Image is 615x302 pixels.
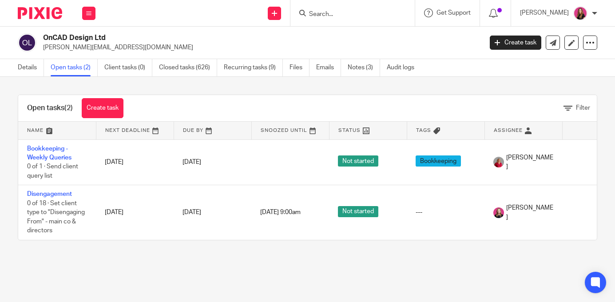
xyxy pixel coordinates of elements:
td: [DATE] [96,139,174,185]
a: Create task [82,98,123,118]
a: Audit logs [387,59,421,76]
span: (2) [64,104,73,111]
span: [PERSON_NAME] [506,153,553,171]
span: Bookkeeping [416,155,461,167]
a: Closed tasks (626) [159,59,217,76]
a: Open tasks (2) [51,59,98,76]
span: Tags [416,128,431,133]
img: Pixie [18,7,62,19]
td: [DATE] [96,185,174,240]
span: [PERSON_NAME] [506,203,553,222]
p: [PERSON_NAME] [520,8,569,17]
span: Get Support [436,10,471,16]
span: Not started [338,206,378,217]
span: 0 of 1 · Send client query list [27,163,78,179]
img: svg%3E [18,33,36,52]
img: Team%20headshots.png [493,207,504,218]
a: Details [18,59,44,76]
a: Bookkeeping - Weekly Queries [27,146,71,161]
a: Disengagement [27,191,72,197]
span: [DATE] [183,159,201,165]
a: Files [290,59,309,76]
span: Status [338,128,361,133]
p: [PERSON_NAME][EMAIL_ADDRESS][DOMAIN_NAME] [43,43,476,52]
img: fd10cc094e9b0-100.png [493,157,504,167]
a: Emails [316,59,341,76]
a: Recurring tasks (9) [224,59,283,76]
a: Client tasks (0) [104,59,152,76]
span: 0 of 18 · Set client type to "Disengaging From" - main co & directors [27,200,85,234]
span: Not started [338,155,378,167]
a: Notes (3) [348,59,380,76]
span: Filter [576,105,590,111]
h2: OnCAD Design Ltd [43,33,390,43]
span: [DATE] [183,210,201,216]
img: 17.png [573,6,587,20]
span: Snoozed Until [261,128,307,133]
div: --- [416,208,476,217]
input: Search [308,11,388,19]
a: Create task [490,36,541,50]
span: [DATE] 9:00am [260,210,301,216]
h1: Open tasks [27,103,73,113]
